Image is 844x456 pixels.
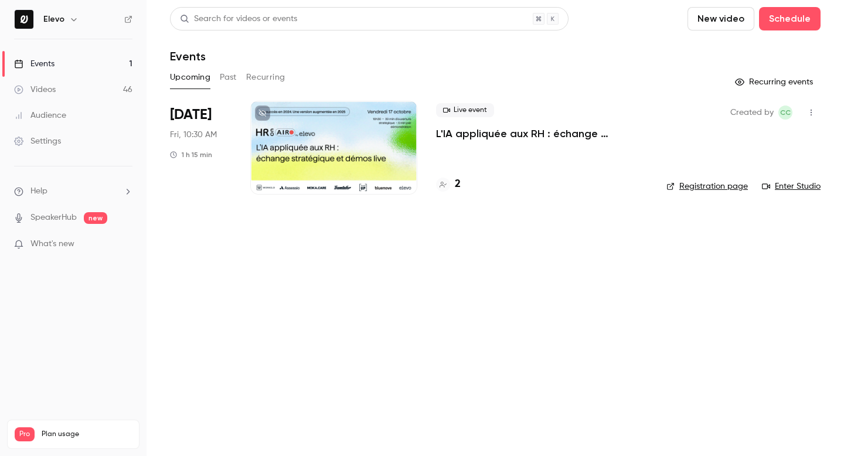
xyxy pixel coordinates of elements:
[30,185,47,198] span: Help
[30,238,74,250] span: What's new
[170,106,212,124] span: [DATE]
[170,129,217,141] span: Fri, 10:30 AM
[730,73,821,91] button: Recurring events
[436,176,461,192] a: 2
[42,430,132,439] span: Plan usage
[220,68,237,87] button: Past
[170,49,206,63] h1: Events
[14,185,132,198] li: help-dropdown-opener
[688,7,754,30] button: New video
[780,106,791,120] span: CC
[14,135,61,147] div: Settings
[15,10,33,29] img: Elevo
[14,84,56,96] div: Videos
[762,181,821,192] a: Enter Studio
[170,68,210,87] button: Upcoming
[455,176,461,192] h4: 2
[730,106,774,120] span: Created by
[759,7,821,30] button: Schedule
[180,13,297,25] div: Search for videos or events
[30,212,77,224] a: SpeakerHub
[666,181,748,192] a: Registration page
[118,239,132,250] iframe: Noticeable Trigger
[170,150,212,159] div: 1 h 15 min
[14,110,66,121] div: Audience
[778,106,792,120] span: Clara Courtillier
[170,101,232,195] div: Oct 17 Fri, 10:30 AM (Europe/Paris)
[14,58,55,70] div: Events
[43,13,64,25] h6: Elevo
[436,103,494,117] span: Live event
[84,212,107,224] span: new
[15,427,35,441] span: Pro
[246,68,285,87] button: Recurring
[436,127,648,141] a: L'IA appliquée aux RH : échange stratégique et démos live.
